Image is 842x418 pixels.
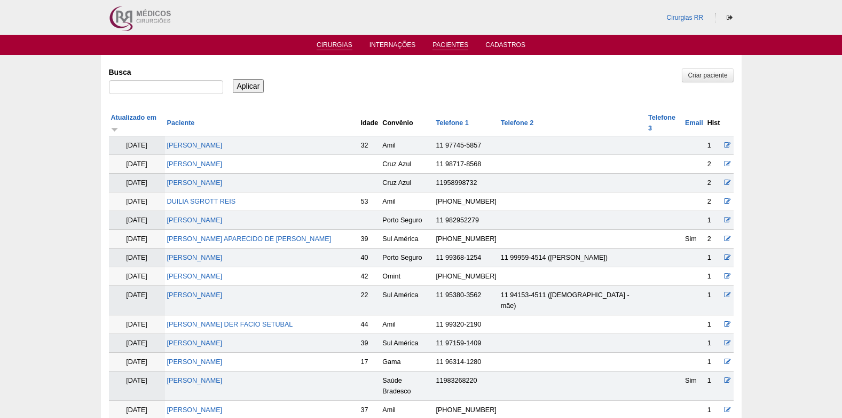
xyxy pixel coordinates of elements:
[358,334,380,353] td: 39
[434,174,498,192] td: 11958998732
[434,371,498,401] td: 11983268220
[434,136,498,155] td: 11 97745-5857
[358,315,380,334] td: 44
[685,119,703,127] a: Email
[109,67,223,78] label: Busca
[358,110,380,136] th: Idade
[167,198,236,205] a: DUILIA SGROTT REIS
[705,211,722,230] td: 1
[705,286,722,315] td: 1
[434,286,498,315] td: 11 95380-3562
[682,68,733,82] a: Criar paciente
[358,286,380,315] td: 22
[109,136,165,155] td: [DATE]
[358,353,380,371] td: 17
[109,192,165,211] td: [DATE]
[358,267,380,286] td: 42
[109,80,223,94] input: Digite os termos que você deseja procurar.
[109,371,165,401] td: [DATE]
[167,339,223,347] a: [PERSON_NAME]
[705,371,722,401] td: 1
[434,315,498,334] td: 11 99320-2190
[434,211,498,230] td: 11 982952279
[705,110,722,136] th: Hist
[499,286,646,315] td: 11 94153-4511 ([DEMOGRAPHIC_DATA] - mãe)
[705,192,722,211] td: 2
[358,249,380,267] td: 40
[705,249,722,267] td: 1
[705,230,722,249] td: 2
[683,371,705,401] td: Sim
[317,41,352,50] a: Cirurgias
[109,286,165,315] td: [DATE]
[380,211,434,230] td: Porto Seguro
[369,41,416,52] a: Internações
[109,155,165,174] td: [DATE]
[485,41,525,52] a: Cadastros
[167,358,223,366] a: [PERSON_NAME]
[109,174,165,192] td: [DATE]
[380,192,434,211] td: Amil
[167,179,223,187] a: [PERSON_NAME]
[434,192,498,211] td: [PHONE_NUMBER]
[434,334,498,353] td: 11 97159-1409
[167,160,223,168] a: [PERSON_NAME]
[705,267,722,286] td: 1
[233,79,264,93] input: Aplicar
[358,230,380,249] td: 39
[705,334,722,353] td: 1
[167,235,332,243] a: [PERSON_NAME] APARECIDO DE [PERSON_NAME]
[358,136,380,155] td: 32
[380,174,434,192] td: Cruz Azul
[705,136,722,155] td: 1
[666,14,703,21] a: Cirurgias RR
[358,192,380,211] td: 53
[167,406,223,414] a: [PERSON_NAME]
[434,267,498,286] td: [PHONE_NUMBER]
[167,254,223,261] a: [PERSON_NAME]
[380,136,434,155] td: Amil
[109,267,165,286] td: [DATE]
[111,126,118,133] img: ordem crescente
[167,291,223,299] a: [PERSON_NAME]
[436,119,468,127] a: Telefone 1
[380,267,434,286] td: Omint
[109,353,165,371] td: [DATE]
[167,119,195,127] a: Paciente
[380,315,434,334] td: Amil
[499,249,646,267] td: 11 99959-4514 ([PERSON_NAME])
[380,371,434,401] td: Saúde Bradesco
[434,353,498,371] td: 11 96314-1280
[434,155,498,174] td: 11 98717-8568
[167,142,223,149] a: [PERSON_NAME]
[380,353,434,371] td: Gama
[683,230,705,249] td: Sim
[705,174,722,192] td: 2
[501,119,533,127] a: Telefone 2
[111,114,156,132] a: Atualizado em
[167,377,223,384] a: [PERSON_NAME]
[109,249,165,267] td: [DATE]
[434,230,498,249] td: [PHONE_NUMBER]
[727,14,733,21] i: Sair
[648,114,675,132] a: Telefone 3
[109,315,165,334] td: [DATE]
[167,216,223,224] a: [PERSON_NAME]
[380,230,434,249] td: Sul América
[380,286,434,315] td: Sul América
[109,211,165,230] td: [DATE]
[705,155,722,174] td: 2
[380,334,434,353] td: Sul América
[380,155,434,174] td: Cruz Azul
[167,273,223,280] a: [PERSON_NAME]
[432,41,468,50] a: Pacientes
[705,353,722,371] td: 1
[380,110,434,136] th: Convênio
[109,334,165,353] td: [DATE]
[434,249,498,267] td: 11 99368-1254
[380,249,434,267] td: Porto Seguro
[705,315,722,334] td: 1
[167,321,293,328] a: [PERSON_NAME] DER FACIO SETUBAL
[109,230,165,249] td: [DATE]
